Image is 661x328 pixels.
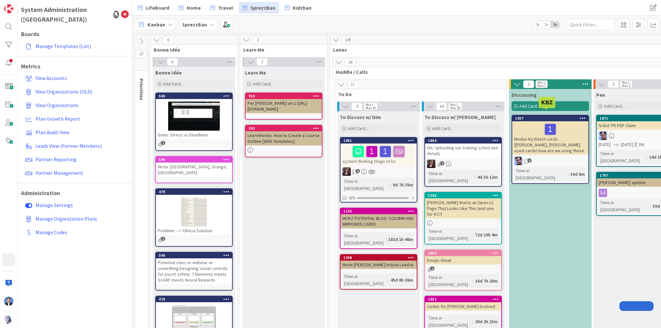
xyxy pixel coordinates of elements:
[245,93,322,120] a: 919Per [PERSON_NAME] on LI [URL][DOMAIN_NAME]
[161,237,165,241] span: 1
[424,250,502,291] a: 1858Emojis GmailTime in [GEOGRAPHIC_DATA]:16d 7h 26m
[146,4,169,12] span: LifeBoard
[390,181,391,188] span: :
[36,143,102,149] span: Leads View (Former Members)
[427,228,473,242] div: Time in [GEOGRAPHIC_DATA]
[473,277,473,284] span: :
[159,253,232,258] div: 590
[156,258,232,284] div: Potential class or webinar or something:Designing visual controls for psych safety: 7 Elements me...
[36,156,76,163] span: Partner Reporting
[599,199,650,213] div: Time in [GEOGRAPHIC_DATA]
[342,178,390,192] div: Time in [GEOGRAPHIC_DATA]
[388,276,389,283] span: :
[425,250,501,264] div: 1858Emojis Gmail
[187,4,201,12] span: Home
[348,125,368,131] span: Add Card...
[156,93,232,139] div: 569Done: Stress vs Deadlines
[514,167,568,181] div: Time in [GEOGRAPHIC_DATA]
[155,156,233,183] a: 596Write: [GEOGRAPHIC_DATA], Grunge, [GEOGRAPHIC_DATA]
[650,203,651,210] span: :
[599,141,611,148] span: [DATE]
[428,193,501,198] div: 1343
[163,81,184,87] span: Add Card...
[622,84,630,87] div: Max 2
[156,226,232,235] div: Problem ---> Obeya Solution
[519,103,540,109] span: Add Card...
[342,273,388,287] div: Time in [GEOGRAPHIC_DATA]
[281,2,315,14] a: Kidzban
[425,160,501,168] div: TD
[345,58,356,66] span: 24
[542,21,551,28] span: 2x
[343,138,417,143] div: 1881
[425,256,501,264] div: Emojis Gmail
[4,297,13,306] img: DP
[473,318,499,325] div: 20d 2h 23m
[341,255,417,269] div: 1398Write [PERSON_NAME] Article Lead-in
[450,103,458,106] div: Min 1
[387,236,415,243] div: 181d 1h 48m
[36,170,83,176] span: Partner Management
[476,174,499,181] div: 4d 3h 12m
[21,190,129,197] h1: Administration
[428,138,501,143] div: 1884
[340,208,417,249] a: 1105MI/KZ POTENTIAL BLOG: COLUMN AND MIRRORED CARDSTime in [GEOGRAPHIC_DATA]:181d 1h 48m
[475,174,476,181] span: :
[366,103,373,106] div: Min 1
[156,189,232,235] div: 479Problem ---> Obeya Solution
[537,84,546,87] div: Max 2
[512,121,588,155] div: Modus hq Watch cards ([PERSON_NAME], [PERSON_NAME] eyed cards) how are we using these
[425,250,501,256] div: 1858
[450,106,460,110] div: Max 30
[249,94,322,98] div: 919
[23,40,129,52] a: Manage Templates (List)
[156,253,232,258] div: 590
[21,5,109,24] div: System Administration ([GEOGRAPHIC_DATA])
[566,19,615,30] input: Quick Filter...
[391,181,415,188] div: 9d 7h 35m
[156,157,232,163] div: 596
[243,46,319,53] span: Learn Me
[245,69,266,76] span: Learn Me
[425,144,501,158] div: OA: Uploading our training sched and details
[427,274,473,288] div: Time in [GEOGRAPHIC_DATA]
[341,208,417,214] div: 1105
[246,93,322,113] div: 919Per [PERSON_NAME] on LI [URL][DOMAIN_NAME]
[347,81,358,88] span: 17
[175,2,205,14] a: Home
[425,296,501,302] div: 1852
[596,92,605,98] span: Pen
[338,91,499,97] span: To Do
[342,232,386,246] div: Time in [GEOGRAPHIC_DATA]
[239,2,279,14] a: SprezzBan
[512,157,588,165] div: JB
[424,137,502,187] a: 1884OA: Uploading our training sched and detailsTDTime in [GEOGRAPHIC_DATA]:4d 3h 12m
[246,125,322,131] div: 302
[341,214,417,228] div: MI/KZ POTENTIAL BLOG: COLUMN AND MIRRORED CARDS
[514,157,523,165] img: JB
[621,141,633,148] span: [DATE]
[512,115,589,184] a: 1657Modus hq Watch cards ([PERSON_NAME], [PERSON_NAME] eyed cards) how are we using theseJBTime i...
[340,114,381,120] span: To Discuss w/ Dim
[257,58,268,66] span: 2
[155,188,233,247] a: 479Problem ---> Obeya Solution
[4,4,13,13] img: Visit kanbanzone.com
[599,132,607,140] img: JB
[36,102,78,108] span: View Organizations
[424,114,496,120] span: To Discuss w/ Jim
[293,4,311,12] span: Kidzban
[134,2,173,14] a: LifeBoard
[36,215,97,222] span: Manage Organization Plans
[473,318,473,325] span: :
[156,163,232,177] div: Write: [GEOGRAPHIC_DATA], Grunge, [GEOGRAPHIC_DATA]
[156,253,232,284] div: 590Potential class or webinar or something:Designing visual controls for psych safety: 7 Elements...
[512,115,588,155] div: 1657Modus hq Watch cards ([PERSON_NAME], [PERSON_NAME] eyed cards) how are we using these
[159,157,232,162] div: 596
[159,94,232,98] div: 569
[424,192,502,244] a: 1343[PERSON_NAME] Wants an Open LC Page That Looks Like This (and one for KC?)Time in [GEOGRAPHIC...
[349,194,355,201] span: 0/6
[342,36,353,44] span: 139
[512,92,537,98] span: Discussing
[36,115,80,122] span: Plan Growth Report
[427,160,435,168] img: TD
